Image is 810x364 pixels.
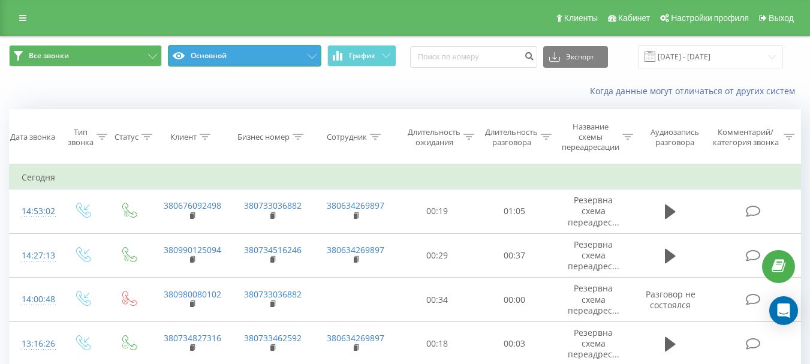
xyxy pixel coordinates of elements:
a: 380734827316 [164,332,221,344]
a: 380990125094 [164,244,221,255]
span: Резервна схема переадрес... [568,327,619,360]
div: Статус [115,132,138,142]
div: Сотрудник [327,132,367,142]
a: Когда данные могут отличаться от других систем [590,85,801,97]
div: Бизнес номер [237,132,290,142]
td: 00:29 [399,233,476,278]
div: Open Intercom Messenger [769,296,798,325]
span: График [349,52,375,60]
div: Клиент [170,132,197,142]
span: Резервна схема переадрес... [568,282,619,315]
a: 380734516246 [244,244,302,255]
button: Экспорт [543,46,608,68]
span: Выход [769,13,794,23]
div: Тип звонка [68,127,94,148]
td: 01:05 [476,189,553,234]
div: 14:53:02 [22,200,47,223]
span: Разговор не состоялся [646,288,695,311]
button: Основной [168,45,321,67]
a: 380634269897 [327,200,384,211]
span: Настройки профиля [671,13,749,23]
button: График [327,45,396,67]
div: 14:00:48 [22,288,47,311]
a: 380676092498 [164,200,221,211]
td: 00:19 [399,189,476,234]
span: Резервна схема переадрес... [568,239,619,272]
button: Все звонки [9,45,162,67]
td: Сегодня [10,166,801,189]
div: Аудиозапись разговора [645,127,705,148]
div: Длительность разговора [485,127,538,148]
input: Поиск по номеру [410,46,537,68]
span: Все звонки [29,51,69,61]
div: Комментарий/категория звонка [710,127,781,148]
span: Клиенты [564,13,598,23]
a: 380980080102 [164,288,221,300]
a: 380733462592 [244,332,302,344]
div: 13:16:26 [22,332,47,356]
a: 380634269897 [327,332,384,344]
span: Кабинет [618,13,650,23]
div: Длительность ожидания [408,127,460,148]
div: Название схемы переадресации [562,122,619,152]
td: 00:00 [476,278,553,322]
a: 380733036882 [244,200,302,211]
span: Резервна схема переадрес... [568,194,619,227]
div: 14:27:13 [22,244,47,267]
td: 00:37 [476,233,553,278]
td: 00:34 [399,278,476,322]
div: Дата звонка [10,132,55,142]
a: 380634269897 [327,244,384,255]
a: 380733036882 [244,288,302,300]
